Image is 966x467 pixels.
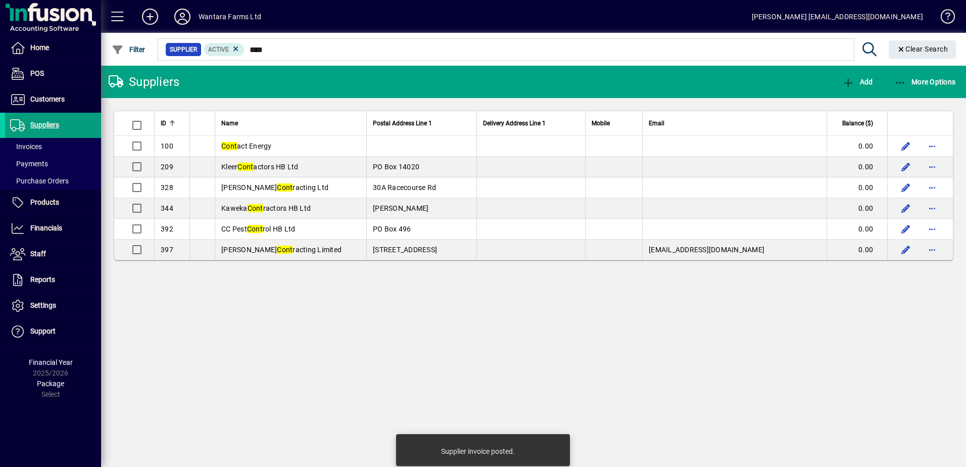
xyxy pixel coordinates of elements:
button: Add [134,8,166,26]
em: Cont [277,183,293,192]
span: [PERSON_NAME] racting Limited [221,246,342,254]
button: Edit [898,242,914,258]
em: Cont [248,204,263,212]
a: Customers [5,87,101,112]
span: 397 [161,246,173,254]
span: Kaweka ractors HB Ltd [221,204,311,212]
span: [STREET_ADDRESS] [373,246,437,254]
span: POS [30,69,44,77]
span: Reports [30,275,55,284]
button: More options [924,221,940,237]
a: Home [5,35,101,61]
button: More options [924,242,940,258]
span: ID [161,118,166,129]
button: Add [840,73,875,91]
div: Email [649,118,820,129]
span: act Energy [221,142,272,150]
button: Edit [898,221,914,237]
span: [PERSON_NAME] racting Ltd [221,183,328,192]
span: CC Pest rol HB Ltd [221,225,295,233]
div: Balance ($) [833,118,882,129]
div: Suppliers [109,74,179,90]
td: 0.00 [827,198,887,219]
span: Invoices [10,143,42,151]
button: Edit [898,179,914,196]
em: Cont [237,163,253,171]
div: Supplier invoice posted. [441,446,515,456]
span: 30A Racecourse Rd [373,183,436,192]
span: Purchase Orders [10,177,69,185]
button: Edit [898,138,914,154]
button: More options [924,200,940,216]
span: 328 [161,183,173,192]
button: Filter [109,40,148,59]
button: Clear [889,40,956,59]
em: Cont [247,225,263,233]
div: [PERSON_NAME] [EMAIL_ADDRESS][DOMAIN_NAME] [752,9,923,25]
span: Email [649,118,664,129]
div: Mobile [592,118,637,129]
span: More Options [894,78,956,86]
em: Cont [221,142,237,150]
td: 0.00 [827,219,887,240]
span: Delivery Address Line 1 [483,118,546,129]
button: More Options [892,73,958,91]
a: Invoices [5,138,101,155]
mat-chip: Activation Status: Active [204,43,245,56]
span: Staff [30,250,46,258]
span: [PERSON_NAME] [373,204,428,212]
button: More options [924,138,940,154]
span: Name [221,118,238,129]
div: ID [161,118,183,129]
a: Knowledge Base [933,2,953,35]
span: Filter [112,45,146,54]
a: Settings [5,293,101,318]
span: Support [30,327,56,335]
span: 344 [161,204,173,212]
span: 392 [161,225,173,233]
span: Balance ($) [842,118,873,129]
span: Supplier [170,44,197,55]
span: [EMAIL_ADDRESS][DOMAIN_NAME] [649,246,764,254]
span: Kleer actors HB Ltd [221,163,299,171]
button: Edit [898,200,914,216]
td: 0.00 [827,157,887,177]
span: Add [842,78,873,86]
a: Reports [5,267,101,293]
a: Staff [5,242,101,267]
span: 209 [161,163,173,171]
button: More options [924,159,940,175]
span: Settings [30,301,56,309]
span: Financials [30,224,62,232]
span: Clear Search [897,45,948,53]
td: 0.00 [827,136,887,157]
span: Customers [30,95,65,103]
a: Products [5,190,101,215]
span: Package [37,380,64,388]
span: Postal Address Line 1 [373,118,432,129]
span: Mobile [592,118,610,129]
span: PO Box 496 [373,225,411,233]
span: Suppliers [30,121,59,129]
span: Financial Year [29,358,73,366]
a: Support [5,319,101,344]
a: Payments [5,155,101,172]
span: 100 [161,142,173,150]
div: Wantara Farms Ltd [199,9,261,25]
em: Cont [277,246,293,254]
td: 0.00 [827,177,887,198]
div: Name [221,118,360,129]
a: Purchase Orders [5,172,101,190]
span: Active [208,46,229,53]
td: 0.00 [827,240,887,260]
button: More options [924,179,940,196]
span: Home [30,43,49,52]
span: PO Box 14020 [373,163,419,171]
span: Payments [10,160,48,168]
a: POS [5,61,101,86]
button: Edit [898,159,914,175]
a: Financials [5,216,101,241]
button: Profile [166,8,199,26]
span: Products [30,198,59,206]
